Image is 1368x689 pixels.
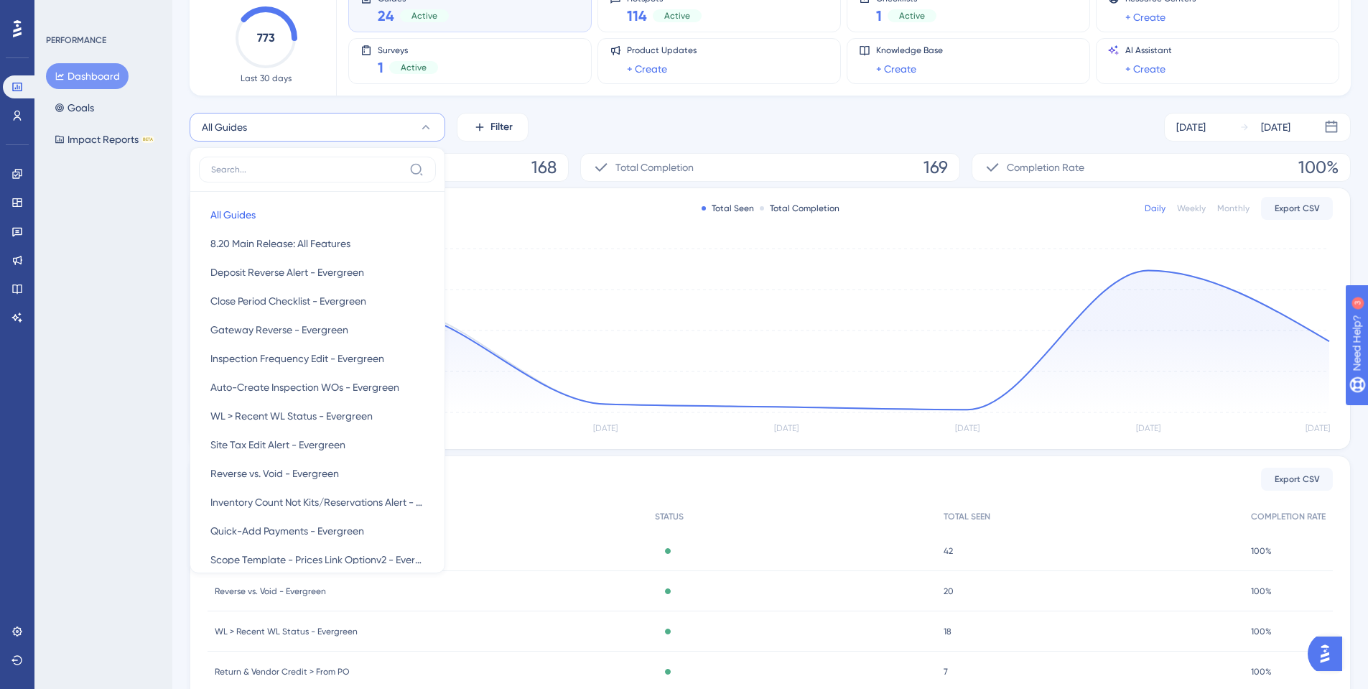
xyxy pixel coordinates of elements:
div: PERFORMANCE [46,34,106,46]
tspan: [DATE] [955,423,980,433]
button: Export CSV [1261,468,1333,491]
button: Inventory Count Not Kits/Reservations Alert - Evergreen [199,488,436,517]
tspan: [DATE] [1136,423,1160,433]
span: WL > Recent WL Status - Evergreen [210,407,373,425]
span: Product Updates [627,45,697,56]
button: Export CSV [1261,197,1333,220]
span: Surveys [378,45,438,55]
button: Deposit Reverse Alert - Evergreen [199,258,436,287]
span: Scope Template - Prices Link Optionv2 - Evergreen [210,551,424,568]
span: 100% [1251,545,1272,557]
button: Reverse vs. Void - Evergreen [199,459,436,488]
button: Auto-Create Inspection WOs - Evergreen [199,373,436,402]
span: 1 [876,6,882,26]
span: Inventory Count Not Kits/Reservations Alert - Evergreen [210,494,424,511]
button: All Guides [199,200,436,229]
div: Total Completion [760,203,839,214]
button: WL > Recent WL Status - Evergreen [199,402,436,430]
a: + Create [876,60,916,78]
iframe: UserGuiding AI Assistant Launcher [1308,632,1351,675]
div: Daily [1145,203,1165,214]
button: Scope Template - Prices Link Optionv2 - Evergreen [199,545,436,574]
span: 168 [531,156,557,179]
span: 1 [378,57,383,78]
button: Gateway Reverse - Evergreen [199,315,436,344]
div: Total Seen [702,203,754,214]
button: Close Period Checklist - Evergreen [199,287,436,315]
span: 114 [627,6,647,26]
span: Close Period Checklist - Evergreen [210,292,366,310]
span: Site Tax Edit Alert - Evergreen [210,436,345,453]
button: 8.20 Main Release: All Features [199,229,436,258]
a: + Create [627,60,667,78]
span: COMPLETION RATE [1251,511,1326,522]
span: All Guides [210,206,256,223]
span: Need Help? [34,4,90,21]
div: [DATE] [1176,119,1206,136]
span: 100% [1251,626,1272,637]
span: Return & Vendor Credit > From PO [215,666,350,678]
span: Last 30 days [241,73,292,84]
span: STATUS [655,511,684,522]
span: Reverse vs. Void - Evergreen [210,465,339,482]
span: 169 [923,156,948,179]
div: [DATE] [1261,119,1290,136]
span: All Guides [202,119,247,136]
div: Monthly [1217,203,1250,214]
div: Weekly [1177,203,1206,214]
span: Active [664,10,690,22]
span: 42 [944,545,953,557]
div: 3 [100,7,104,19]
span: 20 [944,586,954,597]
button: Filter [457,113,529,142]
span: Total Completion [615,159,694,176]
span: 7 [944,666,948,678]
span: Active [401,62,427,73]
span: 24 [378,6,394,26]
span: 8.20 Main Release: All Features [210,235,350,252]
button: Impact ReportsBETA [46,126,163,152]
span: 18 [944,626,951,637]
span: Active [411,10,437,22]
input: Search... [211,164,404,175]
a: + Create [1125,60,1165,78]
span: Gateway Reverse - Evergreen [210,321,348,338]
span: TOTAL SEEN [944,511,990,522]
text: 773 [257,31,275,45]
span: Export CSV [1275,473,1320,485]
span: 100% [1298,156,1339,179]
button: All Guides [190,113,445,142]
button: Dashboard [46,63,129,89]
span: Inspection Frequency Edit - Evergreen [210,350,384,367]
button: Quick-Add Payments - Evergreen [199,517,436,545]
span: Active [899,10,925,22]
tspan: [DATE] [1306,423,1330,433]
span: Completion Rate [1007,159,1084,176]
tspan: [DATE] [593,423,618,433]
a: + Create [1125,9,1165,26]
button: Goals [46,95,103,121]
button: Site Tax Edit Alert - Evergreen [199,430,436,459]
span: Filter [490,119,513,136]
span: Knowledge Base [876,45,943,56]
span: 100% [1251,666,1272,678]
span: Deposit Reverse Alert - Evergreen [210,264,364,281]
span: Quick-Add Payments - Evergreen [210,522,364,540]
span: Auto-Create Inspection WOs - Evergreen [210,379,399,396]
span: Export CSV [1275,203,1320,214]
span: AI Assistant [1125,45,1172,56]
span: 100% [1251,586,1272,597]
tspan: [DATE] [774,423,799,433]
div: BETA [141,136,154,143]
button: Inspection Frequency Edit - Evergreen [199,344,436,373]
span: Reverse vs. Void - Evergreen [215,586,326,597]
span: WL > Recent WL Status - Evergreen [215,626,358,637]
